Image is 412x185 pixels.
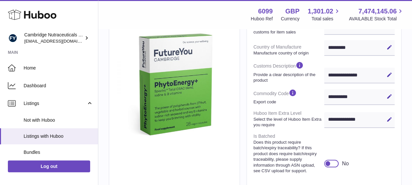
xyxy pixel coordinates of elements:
[308,7,341,22] a: 1,301.02 Total sales
[24,100,86,107] span: Listings
[253,41,324,58] dt: Country of Manufacture
[24,149,93,155] span: Bundles
[342,160,348,167] div: No
[253,116,323,128] strong: Select the level of Huboo Item Extra you require
[253,23,323,35] strong: Sales currency to be declared to customs for item sales
[24,32,83,44] div: Cambridge Nutraceuticals Ltd
[253,72,323,83] strong: Provide a clear description of the product
[253,131,324,176] dt: Is Batched
[253,139,323,174] strong: Does this product require batch/expiry traceability? If this product does require batch/expiry tr...
[285,7,299,16] strong: GBP
[311,16,341,22] span: Total sales
[308,7,333,16] span: 1,301.02
[251,16,273,22] div: Huboo Ref
[253,86,324,108] dt: Commodity Code
[24,83,93,89] span: Dashboard
[253,50,323,56] strong: Manufacture country of origin
[253,108,324,131] dt: Huboo Item Extra Level
[258,7,273,16] strong: 6099
[253,99,323,105] strong: Export code
[253,58,324,86] dt: Customs Description
[24,38,96,44] span: [EMAIL_ADDRESS][DOMAIN_NAME]
[8,160,90,172] a: Log out
[349,16,404,22] span: AVAILABLE Stock Total
[24,65,93,71] span: Home
[281,16,300,22] div: Currency
[24,133,93,139] span: Listings with Huboo
[358,7,397,16] span: 7,474,145.06
[8,33,18,43] img: internalAdmin-6099@internal.huboo.com
[24,117,93,123] span: Not with Huboo
[349,7,404,22] a: 7,474,145.06 AVAILABLE Stock Total
[116,25,233,142] img: 60991629976507.jpg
